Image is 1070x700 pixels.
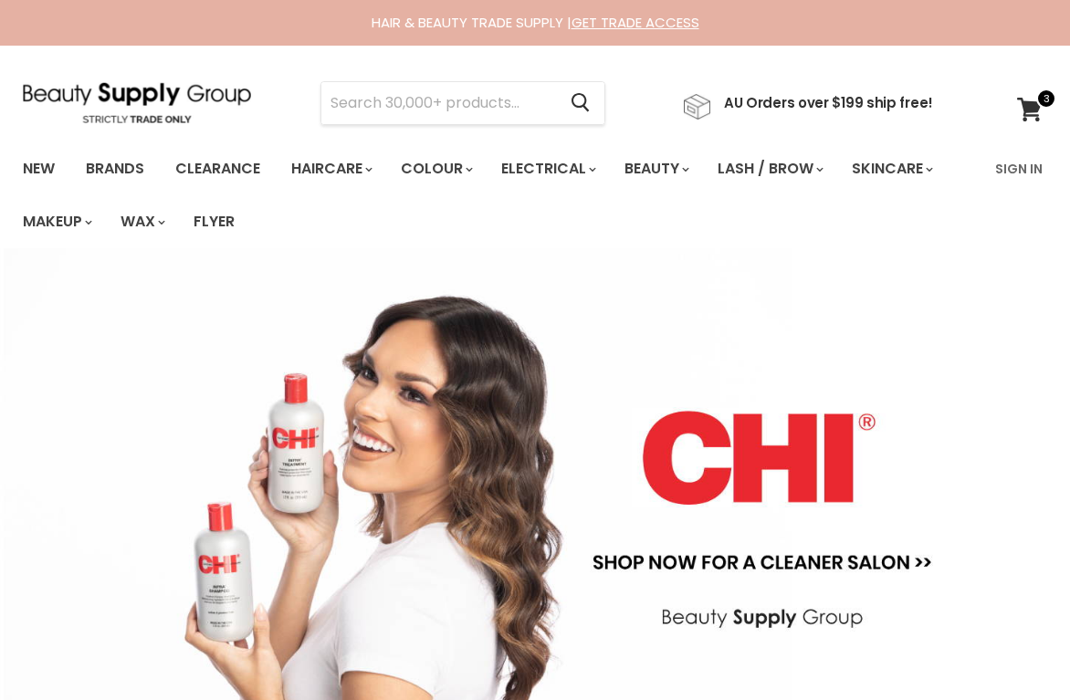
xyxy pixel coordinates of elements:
[556,82,604,124] button: Search
[611,150,700,188] a: Beauty
[9,142,984,248] ul: Main menu
[387,150,484,188] a: Colour
[107,203,176,241] a: Wax
[180,203,248,241] a: Flyer
[979,614,1052,682] iframe: Gorgias live chat messenger
[9,150,68,188] a: New
[162,150,274,188] a: Clearance
[704,150,834,188] a: Lash / Brow
[9,203,103,241] a: Makeup
[278,150,383,188] a: Haircare
[320,81,605,125] form: Product
[572,13,699,32] a: GET TRADE ACCESS
[984,150,1054,188] a: Sign In
[838,150,944,188] a: Skincare
[72,150,158,188] a: Brands
[488,150,607,188] a: Electrical
[321,82,556,124] input: Search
